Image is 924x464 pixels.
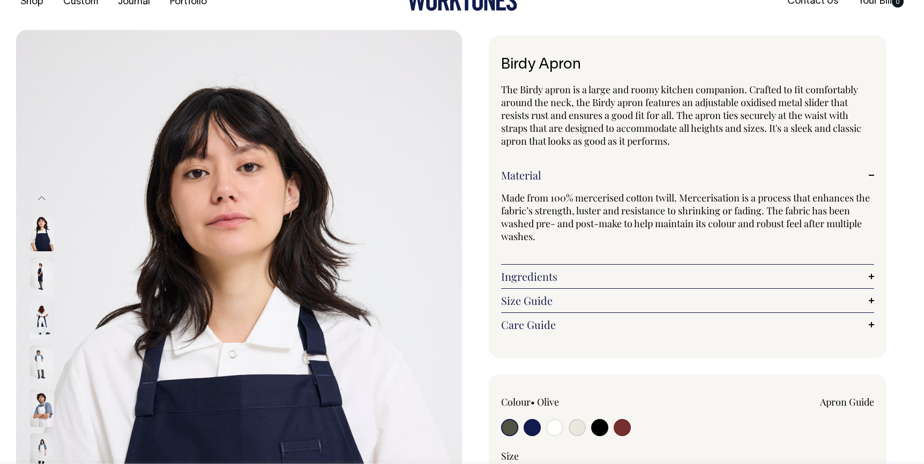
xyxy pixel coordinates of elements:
[501,191,870,243] span: Made from 100% mercerised cotton twill. Mercerisation is a process that enhances the fabric’s str...
[501,294,874,307] a: Size Guide
[30,346,54,383] img: off-white
[820,395,874,408] a: Apron Guide
[30,258,54,295] img: dark-navy
[30,302,54,339] img: dark-navy
[537,395,559,408] label: Olive
[501,450,874,462] div: Size
[30,390,54,427] img: off-white
[34,186,50,211] button: Previous
[30,214,54,251] img: dark-navy
[501,83,861,147] span: The Birdy apron is a large and roomy kitchen companion. Crafted to fit comfortably around the nec...
[501,270,874,283] a: Ingredients
[501,395,650,408] div: Colour
[501,169,874,182] a: Material
[501,318,874,331] a: Care Guide
[531,395,535,408] span: •
[501,57,874,73] h1: Birdy Apron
